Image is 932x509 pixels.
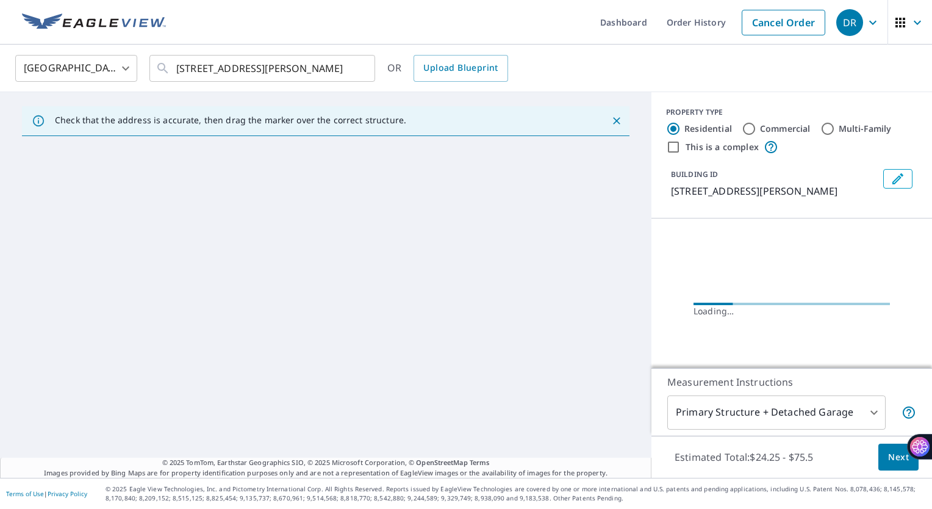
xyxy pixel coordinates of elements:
p: Measurement Instructions [667,375,916,389]
div: OR [387,55,508,82]
a: Privacy Policy [48,489,87,498]
button: Edit building 1 [883,169,912,189]
p: | [6,490,87,497]
p: © 2025 Eagle View Technologies, Inc. and Pictometry International Corp. All Rights Reserved. Repo... [106,485,926,503]
button: Close [609,113,625,129]
p: BUILDING ID [671,169,718,179]
a: Upload Blueprint [414,55,507,82]
p: Check that the address is accurate, then drag the marker over the correct structure. [55,115,406,126]
span: Your report will include the primary structure and a detached garage if one exists. [902,405,916,420]
a: Terms [470,458,490,467]
p: Estimated Total: $24.25 - $75.5 [665,444,823,471]
p: [STREET_ADDRESS][PERSON_NAME] [671,184,878,198]
span: Next [888,450,909,465]
label: This is a complex [686,141,759,153]
span: © 2025 TomTom, Earthstar Geographics SIO, © 2025 Microsoft Corporation, © [162,458,490,468]
a: Cancel Order [742,10,825,35]
a: OpenStreetMap [416,458,467,467]
label: Commercial [760,123,811,135]
span: Upload Blueprint [423,60,498,76]
label: Residential [684,123,732,135]
img: EV Logo [22,13,166,32]
div: [GEOGRAPHIC_DATA] [15,51,137,85]
label: Multi-Family [839,123,892,135]
div: DR [836,9,863,36]
a: Terms of Use [6,489,44,498]
div: Loading… [694,305,890,317]
div: Primary Structure + Detached Garage [667,395,886,430]
input: Search by address or latitude-longitude [176,51,350,85]
button: Next [878,444,919,471]
div: PROPERTY TYPE [666,107,917,118]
